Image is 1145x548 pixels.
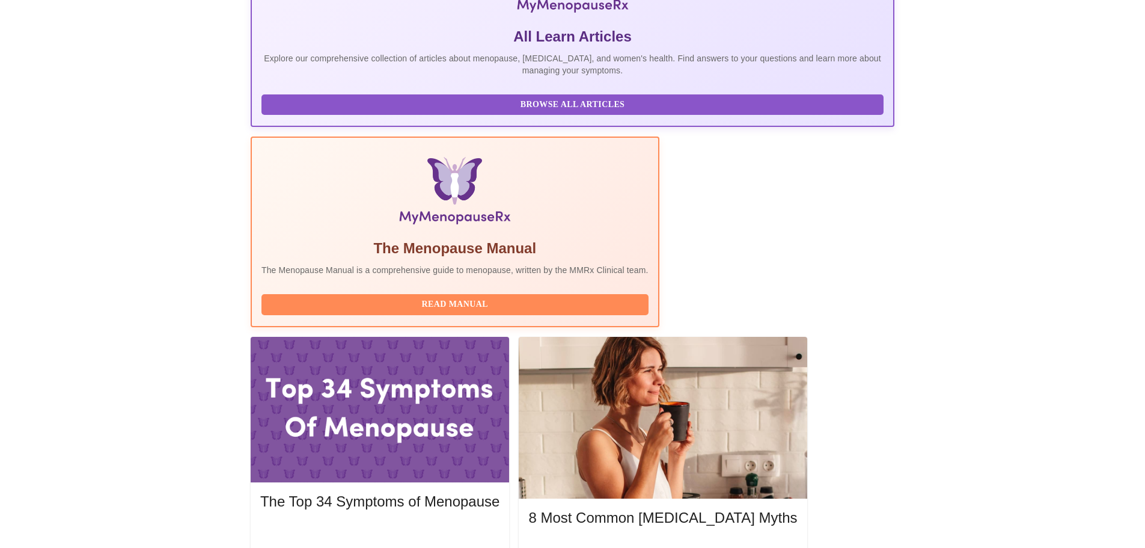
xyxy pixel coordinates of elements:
[261,94,884,115] button: Browse All Articles
[261,239,649,258] h5: The Menopause Manual
[272,525,487,540] span: Read More
[273,97,872,112] span: Browse All Articles
[261,294,649,315] button: Read Manual
[261,27,884,46] h5: All Learn Articles
[273,297,637,312] span: Read Manual
[261,99,887,109] a: Browse All Articles
[323,157,587,229] img: Menopause Manual
[261,298,652,309] a: Read Manual
[260,526,502,537] a: Read More
[528,508,797,528] h5: 8 Most Common [MEDICAL_DATA] Myths
[260,492,499,511] h5: The Top 34 Symptoms of Menopause
[261,264,649,276] p: The Menopause Manual is a comprehensive guide to menopause, written by the MMRx Clinical team.
[260,522,499,543] button: Read More
[261,52,884,76] p: Explore our comprehensive collection of articles about menopause, [MEDICAL_DATA], and women's hea...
